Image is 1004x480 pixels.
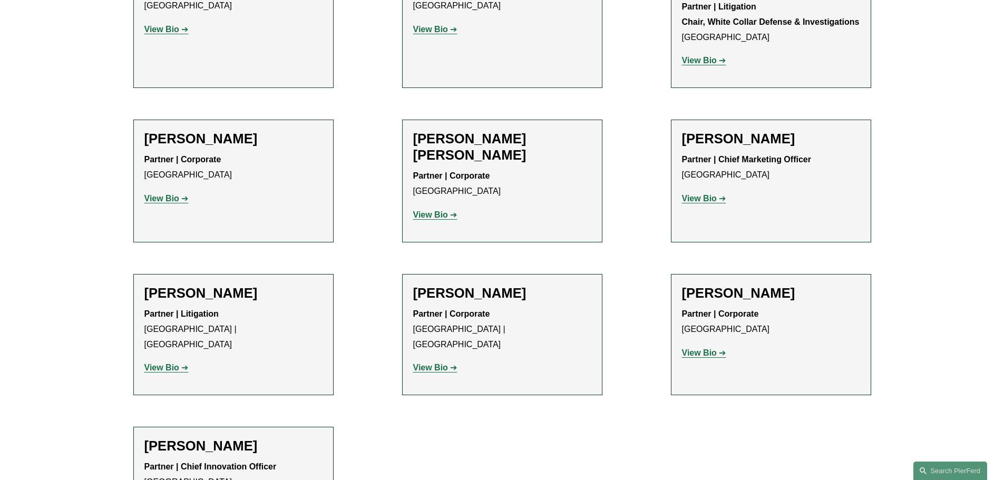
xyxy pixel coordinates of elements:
strong: View Bio [144,194,179,203]
a: View Bio [413,25,457,34]
strong: Partner | Chief Innovation Officer [144,462,277,471]
strong: Partner | Chief Marketing Officer [682,155,811,164]
strong: Partner | Corporate [413,309,490,318]
strong: View Bio [682,56,717,65]
strong: View Bio [144,363,179,372]
strong: Partner | Corporate [144,155,221,164]
h2: [PERSON_NAME] [PERSON_NAME] [413,131,591,163]
h2: [PERSON_NAME] [144,438,323,454]
strong: View Bio [144,25,179,34]
strong: Partner | Litigation [144,309,219,318]
h2: [PERSON_NAME] [144,131,323,147]
strong: View Bio [413,363,448,372]
a: View Bio [144,363,189,372]
p: [GEOGRAPHIC_DATA] | [GEOGRAPHIC_DATA] [144,307,323,352]
h2: [PERSON_NAME] [413,285,591,301]
a: View Bio [682,348,726,357]
a: Search this site [913,462,987,480]
a: View Bio [682,56,726,65]
strong: Partner | Litigation Chair, White Collar Defense & Investigations [682,2,860,26]
strong: Partner | Corporate [413,171,490,180]
a: View Bio [144,194,189,203]
a: View Bio [413,363,457,372]
h2: [PERSON_NAME] [682,131,860,147]
a: View Bio [413,210,457,219]
p: [GEOGRAPHIC_DATA] | [GEOGRAPHIC_DATA] [413,307,591,352]
strong: View Bio [413,210,448,219]
strong: Partner | Corporate [682,309,759,318]
p: [GEOGRAPHIC_DATA] [144,152,323,183]
p: [GEOGRAPHIC_DATA] [682,152,860,183]
strong: View Bio [413,25,448,34]
p: [GEOGRAPHIC_DATA] [413,169,591,199]
p: [GEOGRAPHIC_DATA] [682,307,860,337]
strong: View Bio [682,194,717,203]
a: View Bio [682,194,726,203]
strong: View Bio [682,348,717,357]
h2: [PERSON_NAME] [144,285,323,301]
h2: [PERSON_NAME] [682,285,860,301]
a: View Bio [144,25,189,34]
